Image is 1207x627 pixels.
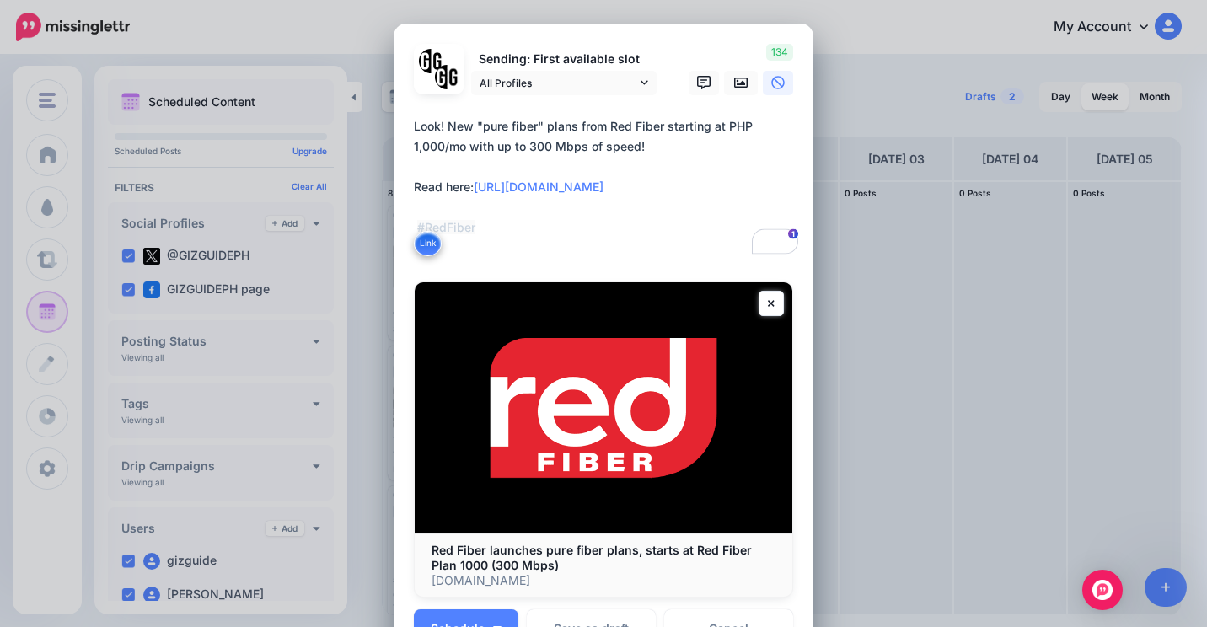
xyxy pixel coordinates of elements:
[766,44,793,61] span: 134
[435,65,459,89] img: JT5sWCfR-79925.png
[432,573,775,588] p: [DOMAIN_NAME]
[480,74,636,92] span: All Profiles
[471,71,657,95] a: All Profiles
[432,543,752,572] b: Red Fiber launches pure fiber plans, starts at Red Fiber Plan 1000 (300 Mbps)
[414,116,802,238] div: Look! New "pure fiber" plans from Red Fiber starting at PHP 1,000/mo with up to 300 Mbps of speed...
[1082,570,1123,610] div: Open Intercom Messenger
[414,116,802,258] textarea: To enrich screen reader interactions, please activate Accessibility in Grammarly extension settings
[415,282,792,533] img: Red Fiber launches pure fiber plans, starts at Red Fiber Plan 1000 (300 Mbps)
[471,50,657,69] p: Sending: First available slot
[414,231,442,256] button: Link
[419,49,443,73] img: 353459792_649996473822713_4483302954317148903_n-bsa138318.png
